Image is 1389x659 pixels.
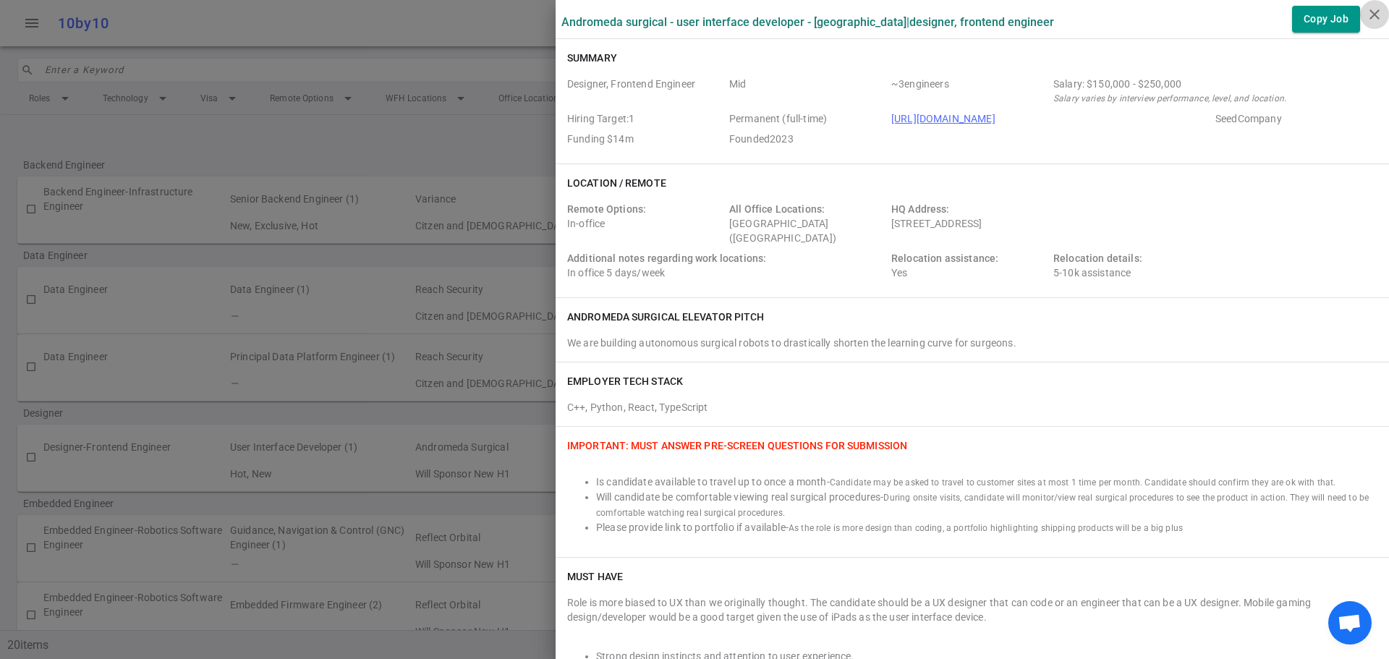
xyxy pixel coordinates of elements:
div: 5-10k assistance [1053,251,1210,280]
div: [STREET_ADDRESS] [891,202,1210,245]
h6: EMPLOYER TECH STACK [567,374,683,388]
span: During onsite visits, candidate will monitor/view real surgical procedures to see the product in ... [596,493,1369,518]
span: Company URL [891,111,1210,126]
h6: Must Have [567,569,623,584]
span: C++, Python, React, TypeScript [567,401,708,413]
span: Candidate may be asked to travel to customer sites at most 1 time per month. Candidate should con... [830,477,1336,488]
i: close [1366,6,1383,23]
li: Is candidate available to travel up to once a month - [596,475,1377,490]
span: Employer Founded [729,132,885,146]
span: HQ Address: [891,203,950,215]
span: As the role is more design than coding, a portfolio highlighting shipping products will be a big ... [789,523,1183,533]
div: Salary Range [1053,77,1372,91]
label: Andromeda Surgical - User Interface Developer - [GEOGRAPHIC_DATA] | Designer, Frontend Engineer [561,15,1054,29]
span: Team Count [891,77,1048,106]
div: Yes [891,251,1048,280]
i: Salary varies by interview performance, level, and location. [1053,93,1286,103]
span: Remote Options: [567,203,646,215]
h6: Summary [567,51,617,65]
span: Relocation details: [1053,252,1142,264]
span: Additional notes regarding work locations: [567,252,766,264]
span: Level [729,77,885,106]
div: [GEOGRAPHIC_DATA] ([GEOGRAPHIC_DATA]) [729,202,885,245]
span: Employer Founding [567,132,723,146]
a: [URL][DOMAIN_NAME] [891,113,995,124]
button: Copy Job [1292,6,1360,33]
li: Will candidate be comfortable viewing real surgical procedures - [596,490,1377,520]
span: All Office Locations: [729,203,825,215]
h6: Andromeda Surgical elevator pitch [567,310,764,324]
div: Open chat [1328,601,1372,645]
span: IMPORTANT: Must Answer Pre-screen Questions for Submission [567,440,907,451]
h6: Location / Remote [567,176,666,190]
div: We are building autonomous surgical robots to drastically shorten the learning curve for surgeons. [567,336,1377,350]
span: Job Type [729,111,885,126]
span: Employer Stage e.g. Series A [1215,111,1372,126]
span: Relocation assistance: [891,252,998,264]
span: Roles [567,77,723,106]
div: In-office [567,202,723,245]
div: In office 5 days/week [567,251,885,280]
div: Role is more biased to UX than we originally thought. The candidate should be a UX designer that ... [567,595,1377,624]
li: Please provide link to portfolio if available - [596,520,1377,535]
span: Hiring Target [567,111,723,126]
